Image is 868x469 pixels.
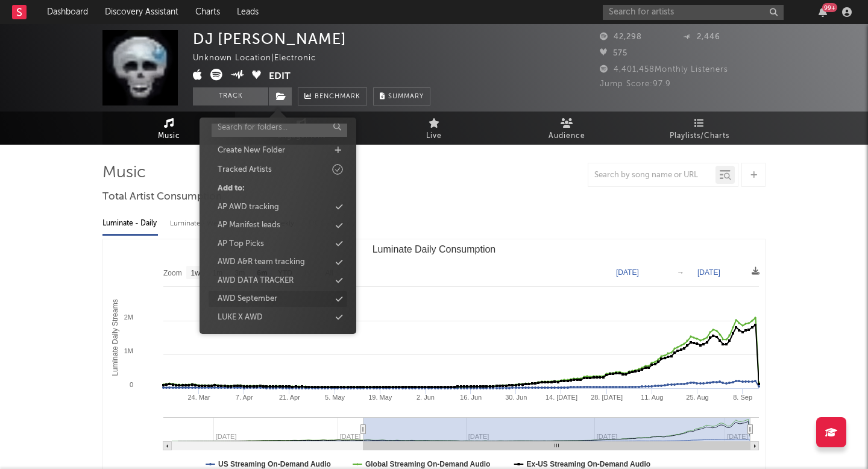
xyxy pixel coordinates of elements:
[683,33,720,41] span: 2,446
[218,293,277,305] div: AWD September
[218,201,279,213] div: AP AWD tracking
[426,129,442,143] span: Live
[218,219,280,231] div: AP Manifest leads
[373,87,430,105] button: Summary
[633,112,766,145] a: Playlists/Charts
[600,80,671,88] span: Jump Score: 97.9
[218,312,263,324] div: LUKE X AWD
[822,3,837,12] div: 99 +
[187,394,210,401] text: 24. Mar
[124,313,133,321] text: 2M
[111,299,119,376] text: Luminate Daily Streams
[191,269,201,277] text: 1w
[733,394,752,401] text: 8. Sep
[616,268,639,277] text: [DATE]
[170,213,233,234] div: Luminate - Weekly
[102,213,158,234] div: Luminate - Daily
[368,394,392,401] text: 19. May
[600,33,642,41] span: 42,298
[697,268,720,277] text: [DATE]
[158,129,180,143] span: Music
[193,51,330,66] div: Unknown Location | Electronic
[269,69,291,84] button: Edit
[603,5,784,20] input: Search for artists
[670,129,729,143] span: Playlists/Charts
[546,394,577,401] text: 14. [DATE]
[124,347,133,354] text: 1M
[218,275,294,287] div: AWD DATA TRACKER
[218,238,264,250] div: AP Top Picks
[130,381,133,388] text: 0
[193,87,268,105] button: Track
[218,145,285,157] div: Create New Folder
[373,244,496,254] text: Luminate Daily Consumption
[591,394,623,401] text: 28. [DATE]
[163,269,182,277] text: Zoom
[527,460,651,468] text: Ex-US Streaming On-Demand Audio
[588,171,715,180] input: Search by song name or URL
[417,394,435,401] text: 2. Jun
[235,112,368,145] a: Engagement
[236,394,253,401] text: 7. Apr
[102,190,222,204] span: Total Artist Consumption
[218,164,272,176] div: Tracked Artists
[368,112,500,145] a: Live
[549,129,585,143] span: Audience
[315,90,360,104] span: Benchmark
[600,49,627,57] span: 575
[218,256,305,268] div: AWD A&R team tracking
[460,394,482,401] text: 16. Jun
[193,30,347,48] div: DJ [PERSON_NAME]
[212,119,347,137] input: Search for folders...
[641,394,663,401] text: 11. Aug
[677,268,684,277] text: →
[500,112,633,145] a: Audience
[298,87,367,105] a: Benchmark
[218,460,331,468] text: US Streaming On-Demand Audio
[365,460,491,468] text: Global Streaming On-Demand Audio
[686,394,708,401] text: 25. Aug
[388,93,424,100] span: Summary
[102,112,235,145] a: Music
[600,66,728,74] span: 4,401,458 Monthly Listeners
[819,7,827,17] button: 99+
[505,394,527,401] text: 30. Jun
[279,394,300,401] text: 21. Apr
[218,183,245,195] div: Add to:
[325,394,345,401] text: 5. May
